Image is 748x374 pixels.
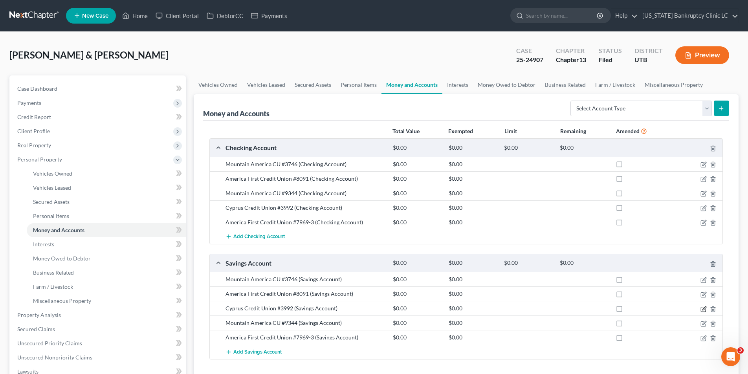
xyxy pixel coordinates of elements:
[17,340,82,346] span: Unsecured Priority Claims
[540,75,590,94] a: Business Related
[556,144,612,152] div: $0.00
[33,184,71,191] span: Vehicles Leased
[389,144,445,152] div: $0.00
[222,204,389,212] div: Cyprus Credit Union #3992 (Checking Account)
[222,160,389,168] div: Mountain America CU #3746 (Checking Account)
[33,170,72,177] span: Vehicles Owned
[203,9,247,23] a: DebtorCC
[634,55,663,64] div: UTB
[445,144,500,152] div: $0.00
[247,9,291,23] a: Payments
[389,290,445,298] div: $0.00
[17,354,92,361] span: Unsecured Nonpriority Claims
[389,304,445,312] div: $0.00
[17,99,41,106] span: Payments
[17,85,57,92] span: Case Dashboard
[233,349,282,355] span: Add Savings Account
[9,49,169,60] span: [PERSON_NAME] & [PERSON_NAME]
[222,334,389,341] div: America First Credit Union #7969-3 (Savings Account)
[152,9,203,23] a: Client Portal
[336,75,381,94] a: Personal Items
[222,175,389,183] div: America First Credit Union #8091 (Checking Account)
[445,175,500,183] div: $0.00
[27,195,186,209] a: Secured Assets
[17,128,50,134] span: Client Profile
[222,319,389,327] div: Mountain America CU #9344 (Savings Account)
[11,110,186,124] a: Credit Report
[11,336,186,350] a: Unsecured Priority Claims
[616,128,640,134] strong: Amended
[17,114,51,120] span: Credit Report
[27,167,186,181] a: Vehicles Owned
[445,334,500,341] div: $0.00
[225,345,282,359] button: Add Savings Account
[556,55,586,64] div: Chapter
[222,218,389,226] div: America First Credit Union #7969-3 (Checking Account)
[442,75,473,94] a: Interests
[445,275,500,283] div: $0.00
[33,255,91,262] span: Money Owed to Debtor
[445,189,500,197] div: $0.00
[675,46,729,64] button: Preview
[11,308,186,322] a: Property Analysis
[27,266,186,280] a: Business Related
[33,283,73,290] span: Farm / Livestock
[556,259,612,267] div: $0.00
[27,251,186,266] a: Money Owed to Debtor
[445,304,500,312] div: $0.00
[737,347,744,354] span: 3
[389,259,445,267] div: $0.00
[17,142,51,148] span: Real Property
[194,75,242,94] a: Vehicles Owned
[504,128,517,134] strong: Limit
[11,350,186,365] a: Unsecured Nonpriority Claims
[516,55,543,64] div: 25-24907
[82,13,108,19] span: New Case
[27,223,186,237] a: Money and Accounts
[611,9,638,23] a: Help
[225,229,285,244] button: Add Checking Account
[222,304,389,312] div: Cyprus Credit Union #3992 (Savings Account)
[33,269,74,276] span: Business Related
[599,46,622,55] div: Status
[500,259,556,267] div: $0.00
[381,75,442,94] a: Money and Accounts
[27,237,186,251] a: Interests
[33,198,70,205] span: Secured Assets
[516,46,543,55] div: Case
[17,156,62,163] span: Personal Property
[579,56,586,63] span: 13
[389,175,445,183] div: $0.00
[389,189,445,197] div: $0.00
[27,294,186,308] a: Miscellaneous Property
[17,326,55,332] span: Secured Claims
[392,128,420,134] strong: Total Value
[389,160,445,168] div: $0.00
[27,209,186,223] a: Personal Items
[17,312,61,318] span: Property Analysis
[389,204,445,212] div: $0.00
[556,46,586,55] div: Chapter
[389,275,445,283] div: $0.00
[473,75,540,94] a: Money Owed to Debtor
[445,259,500,267] div: $0.00
[222,189,389,197] div: Mountain America CU #9344 (Checking Account)
[11,82,186,96] a: Case Dashboard
[389,334,445,341] div: $0.00
[222,290,389,298] div: America First Credit Union #8091 (Savings Account)
[203,109,269,118] div: Money and Accounts
[389,319,445,327] div: $0.00
[33,227,84,233] span: Money and Accounts
[445,319,500,327] div: $0.00
[222,259,389,267] div: Savings Account
[590,75,640,94] a: Farm / Livestock
[33,241,54,247] span: Interests
[118,9,152,23] a: Home
[27,280,186,294] a: Farm / Livestock
[389,218,445,226] div: $0.00
[290,75,336,94] a: Secured Assets
[242,75,290,94] a: Vehicles Leased
[634,46,663,55] div: District
[445,160,500,168] div: $0.00
[640,75,708,94] a: Miscellaneous Property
